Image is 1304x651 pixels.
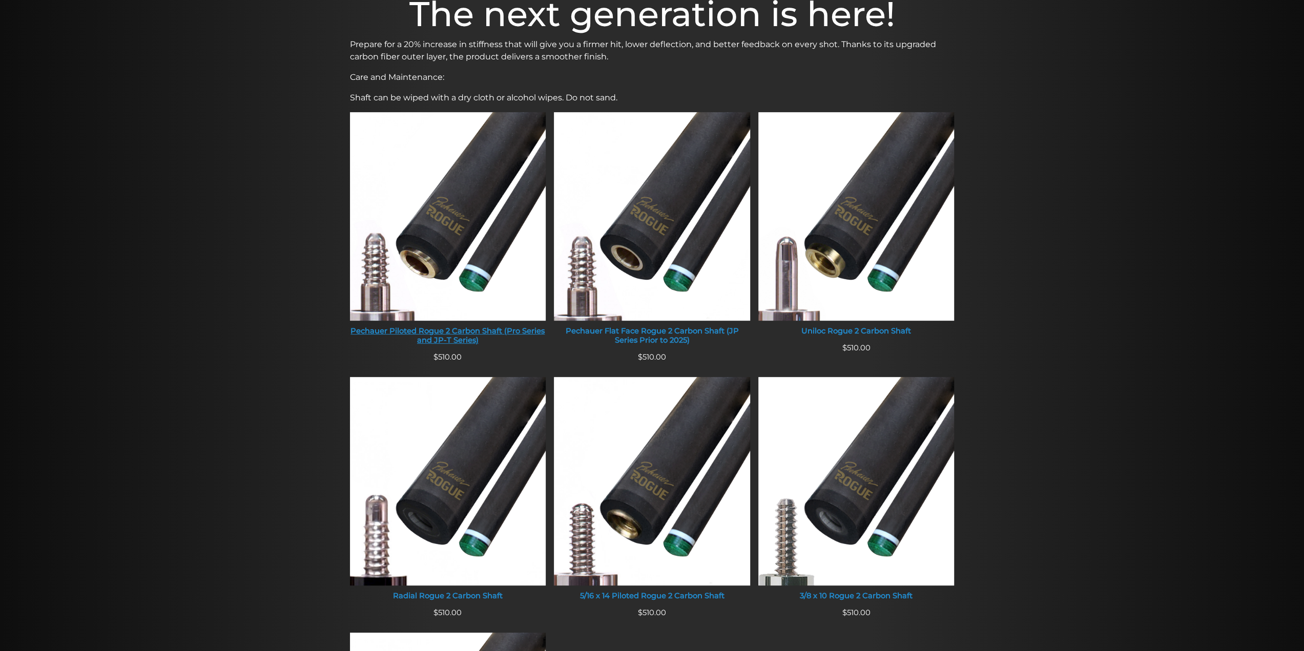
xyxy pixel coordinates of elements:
img: 5/16 x 14 Piloted Rogue 2 Carbon Shaft [554,377,750,585]
span: 510.00 [842,608,871,617]
span: 510.00 [842,343,871,352]
p: Prepare for a 20% increase in stiffness that will give you a firmer hit, lower deflection, and be... [350,38,955,63]
p: Shaft can be wiped with a dry cloth or alcohol wipes. Do not sand. [350,92,955,104]
div: Uniloc Rogue 2 Carbon Shaft [758,327,955,336]
span: 510.00 [433,352,462,362]
span: 510.00 [638,608,666,617]
p: Care and Maintenance: [350,71,955,83]
img: Uniloc Rogue 2 Carbon Shaft [758,112,955,321]
a: Pechauer Piloted Rogue 2 Carbon Shaft (Pro Series and JP-T Series) Pechauer Piloted Rogue 2 Carbo... [350,112,546,351]
span: 510.00 [433,608,462,617]
img: Radial Rogue 2 Carbon Shaft [350,377,546,585]
img: Pechauer Flat Face Rogue 2 Carbon Shaft (JP Series Prior to 2025) [554,112,750,321]
div: Pechauer Flat Face Rogue 2 Carbon Shaft (JP Series Prior to 2025) [554,327,750,345]
span: $ [433,352,438,362]
a: Uniloc Rogue 2 Carbon Shaft Uniloc Rogue 2 Carbon Shaft [758,112,955,342]
a: Radial Rogue 2 Carbon Shaft Radial Rogue 2 Carbon Shaft [350,377,546,607]
a: 5/16 x 14 Piloted Rogue 2 Carbon Shaft 5/16 x 14 Piloted Rogue 2 Carbon Shaft [554,377,750,607]
img: Pechauer Piloted Rogue 2 Carbon Shaft (Pro Series and JP-T Series) [350,112,546,321]
div: 3/8 x 10 Rogue 2 Carbon Shaft [758,592,955,601]
span: $ [842,608,847,617]
a: Pechauer Flat Face Rogue 2 Carbon Shaft (JP Series Prior to 2025) Pechauer Flat Face Rogue 2 Carb... [554,112,750,351]
span: $ [433,608,438,617]
div: 5/16 x 14 Piloted Rogue 2 Carbon Shaft [554,592,750,601]
span: $ [638,608,643,617]
img: 3/8 x 10 Rogue 2 Carbon Shaft [758,377,955,585]
span: $ [638,352,643,362]
div: Radial Rogue 2 Carbon Shaft [350,592,546,601]
div: Pechauer Piloted Rogue 2 Carbon Shaft (Pro Series and JP-T Series) [350,327,546,345]
a: 3/8 x 10 Rogue 2 Carbon Shaft 3/8 x 10 Rogue 2 Carbon Shaft [758,377,955,607]
span: $ [842,343,847,352]
span: 510.00 [638,352,666,362]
